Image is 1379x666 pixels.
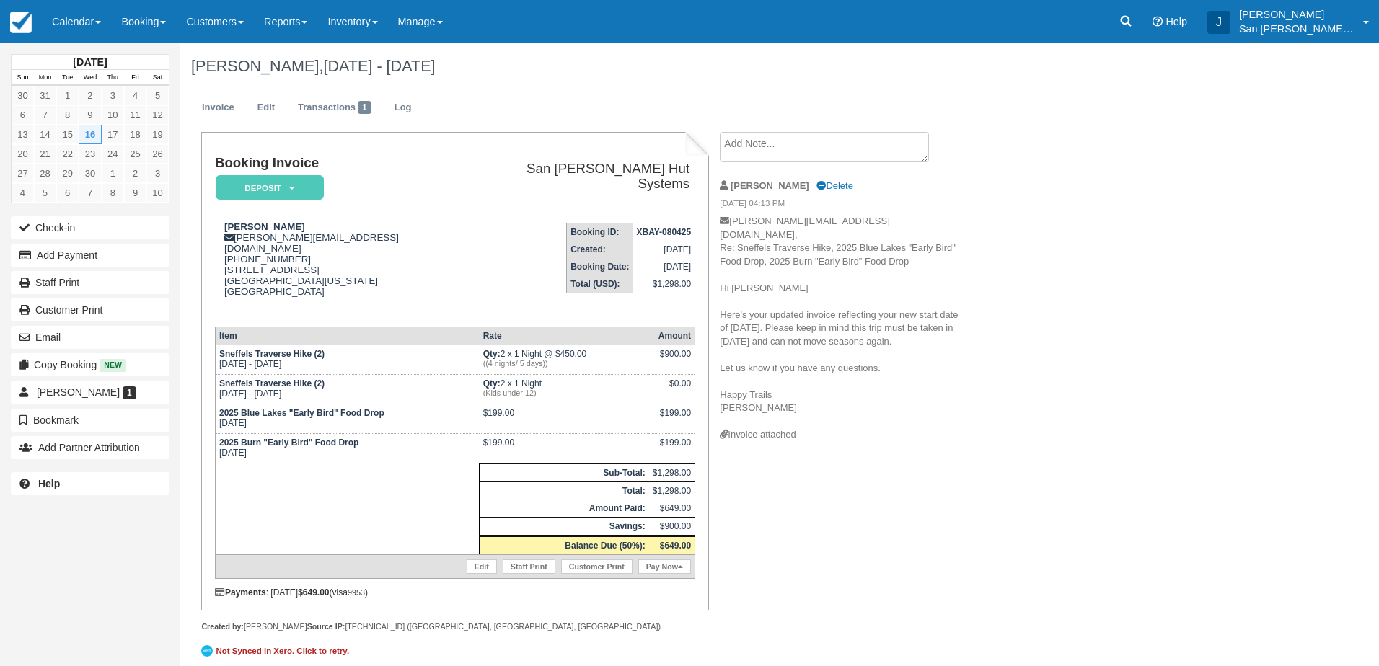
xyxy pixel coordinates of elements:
div: [PERSON_NAME][EMAIL_ADDRESS][DOMAIN_NAME] [PHONE_NUMBER] [STREET_ADDRESS] [GEOGRAPHIC_DATA][US_ST... [215,221,470,315]
em: (Kids under 12) [483,388,646,397]
td: $199.00 [480,433,649,463]
td: 2 x 1 Night [480,374,649,404]
a: 9 [79,105,101,125]
p: San [PERSON_NAME] Hut Systems [1239,22,1354,36]
a: 30 [12,86,34,105]
div: J [1207,11,1230,34]
strong: Sneffels Traverse Hike (2) [219,349,325,359]
th: Fri [124,70,146,86]
button: Bookmark [11,409,169,432]
h1: Booking Invoice [215,156,470,171]
em: ((4 nights/ 5 days)) [483,359,646,368]
td: [DATE] [215,433,479,463]
button: Check-in [11,216,169,239]
a: [PERSON_NAME] 1 [11,381,169,404]
div: $0.00 [653,378,691,400]
td: [DATE] - [DATE] [215,345,479,374]
a: Customer Print [11,298,169,321]
b: Help [38,478,60,489]
th: Item [215,327,479,345]
a: Customer Print [561,559,633,574]
strong: Qty [483,378,501,388]
em: [DATE] 04:13 PM [720,197,963,213]
button: Add Payment [11,244,169,267]
th: Thu [102,70,124,86]
a: 12 [146,105,169,125]
a: 2 [79,86,101,105]
a: 1 [56,86,79,105]
td: $649.00 [649,499,695,518]
strong: $649.00 [298,587,329,598]
th: Amount [649,327,695,345]
p: [PERSON_NAME] [1239,7,1354,22]
div: $199.00 [653,438,691,459]
a: 29 [56,164,79,183]
small: 9953 [348,588,365,597]
a: 1 [102,164,124,183]
a: Log [384,94,423,122]
a: 13 [12,125,34,144]
td: 2 x 1 Night @ $450.00 [480,345,649,374]
a: 4 [124,86,146,105]
th: Balance Due (50%): [480,536,649,554]
span: New [100,359,126,371]
a: 16 [79,125,101,144]
td: [DATE] [215,404,479,433]
td: [DATE] - [DATE] [215,374,479,404]
a: Not Synced in Xero. Click to retry. [201,643,353,659]
th: Tue [56,70,79,86]
div: $199.00 [653,408,691,430]
span: 1 [358,101,371,114]
a: Deposit [215,174,319,201]
th: Total: [480,481,649,499]
button: Email [11,326,169,349]
a: 26 [146,144,169,164]
a: 28 [34,164,56,183]
th: Sub-Total: [480,463,649,481]
th: Wed [79,70,101,86]
a: 21 [34,144,56,164]
a: 5 [34,183,56,203]
span: 1 [123,386,136,399]
a: Staff Print [503,559,555,574]
a: 6 [56,183,79,203]
div: Invoice attached [720,428,963,442]
strong: Qty [483,349,501,359]
td: $900.00 [649,517,695,536]
a: 19 [146,125,169,144]
strong: XBAY-080425 [637,227,692,237]
a: 9 [124,183,146,203]
a: 15 [56,125,79,144]
a: Staff Print [11,271,169,294]
span: [DATE] - [DATE] [323,57,435,75]
a: 5 [146,86,169,105]
img: checkfront-main-nav-mini-logo.png [10,12,32,33]
div: [PERSON_NAME] [TECHNICAL_ID] ([GEOGRAPHIC_DATA], [GEOGRAPHIC_DATA], [GEOGRAPHIC_DATA]) [201,621,708,632]
th: Mon [34,70,56,86]
a: 8 [56,105,79,125]
td: [DATE] [633,241,695,258]
a: Transactions1 [287,94,382,122]
span: [PERSON_NAME] [37,386,120,398]
td: $199.00 [480,404,649,433]
th: Created: [567,241,633,258]
a: Edit [247,94,286,122]
a: 25 [124,144,146,164]
h2: San [PERSON_NAME] Hut Systems [475,161,689,191]
strong: Created by: [201,622,244,631]
a: 6 [12,105,34,125]
i: Help [1153,17,1163,27]
a: 7 [79,183,101,203]
td: [DATE] [633,258,695,275]
th: Amount Paid: [480,499,649,518]
strong: Source IP: [307,622,345,631]
a: 14 [34,125,56,144]
em: Deposit [216,175,324,200]
th: Booking Date: [567,258,633,275]
button: Add Partner Attribution [11,436,169,459]
strong: 2025 Burn "Early Bird" Food Drop [219,438,358,448]
button: Copy Booking New [11,353,169,376]
a: 3 [102,86,124,105]
th: Booking ID: [567,223,633,241]
a: 18 [124,125,146,144]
